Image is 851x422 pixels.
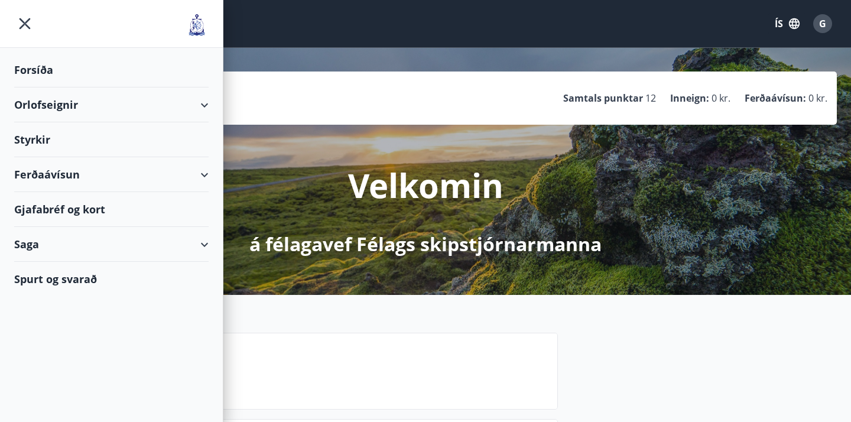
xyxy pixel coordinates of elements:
div: Saga [14,227,209,262]
button: menu [14,13,35,34]
div: Styrkir [14,122,209,157]
p: Ferðaávísun : [745,92,806,105]
p: Inneign : [670,92,709,105]
p: Samtals punktar [563,92,643,105]
div: Orlofseignir [14,87,209,122]
div: Forsíða [14,53,209,87]
div: Ferðaávísun [14,157,209,192]
span: G [819,17,826,30]
p: Næstu helgi [101,363,548,383]
img: union_logo [185,13,209,37]
p: á félagavef Félags skipstjórnarmanna [249,231,602,257]
button: ÍS [768,13,806,34]
span: 0 kr. [712,92,730,105]
span: 0 kr. [808,92,827,105]
div: Gjafabréf og kort [14,192,209,227]
p: Velkomin [348,163,504,207]
div: Spurt og svarað [14,262,209,296]
span: 12 [645,92,656,105]
button: G [808,9,837,38]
